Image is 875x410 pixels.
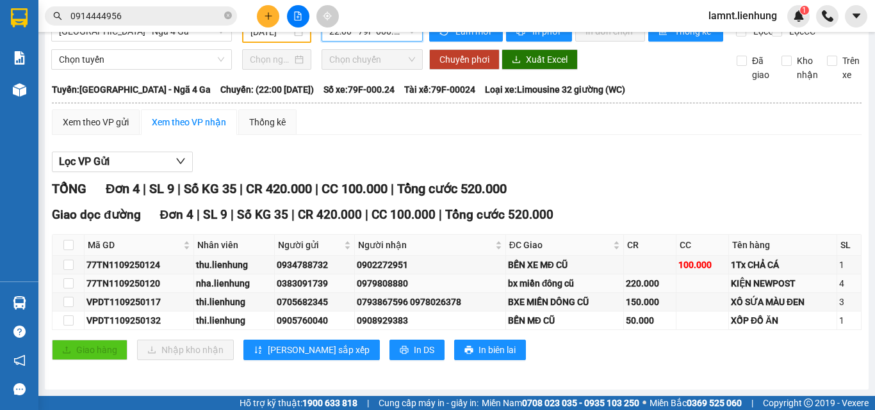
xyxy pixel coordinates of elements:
[357,295,503,309] div: 0793867596 0978026378
[329,50,415,69] span: Chọn chuyến
[106,181,140,196] span: Đơn 4
[143,181,146,196] span: |
[792,54,823,82] span: Kho nhận
[391,181,394,196] span: |
[264,12,273,20] span: plus
[86,295,192,309] div: VPDT1109250117
[85,274,194,293] td: 77TN1109250120
[315,181,318,196] span: |
[731,295,835,309] div: XÔ SỨA MÀU ĐEN
[509,238,611,252] span: ĐC Giao
[52,152,193,172] button: Lọc VP Gửi
[322,181,388,196] span: CC 100.000
[502,49,578,70] button: downloadXuất Excel
[250,25,291,39] input: 11/09/2025
[293,12,302,20] span: file-add
[52,84,211,95] b: Tuyến: [GEOGRAPHIC_DATA] - Ngã 4 Ga
[243,340,380,360] button: sort-ascending[PERSON_NAME] sắp xếp
[88,238,181,252] span: Mã GD
[747,54,774,82] span: Đã giao
[357,276,503,290] div: 0979808880
[240,181,243,196] span: |
[63,115,129,129] div: Xem theo VP gửi
[839,276,858,290] div: 4
[793,10,805,22] img: icon-new-feature
[372,207,436,222] span: CC 100.000
[197,207,200,222] span: |
[220,83,314,97] span: Chuyến: (22:00 [DATE])
[698,8,787,24] span: lamnt.lienhung
[59,50,224,69] span: Chọn tuyến
[485,83,625,97] span: Loại xe: Limousine 32 giường (WC)
[687,398,742,408] strong: 0369 525 060
[298,207,362,222] span: CR 420.000
[11,8,28,28] img: logo-vxr
[86,258,192,272] div: 77TN1109250124
[249,115,286,129] div: Thống kê
[13,51,26,65] img: solution-icon
[278,238,341,252] span: Người gửi
[316,5,339,28] button: aim
[13,326,26,338] span: question-circle
[277,258,352,272] div: 0934788732
[837,235,861,256] th: SL
[676,235,729,256] th: CC
[70,9,222,23] input: Tìm tên, số ĐT hoặc mã đơn
[642,400,646,406] span: ⚪️
[512,55,521,65] span: download
[414,343,434,357] span: In DS
[731,276,835,290] div: KIỆN NEWPOST
[508,276,622,290] div: bx miền đông cũ
[464,345,473,356] span: printer
[389,340,445,360] button: printerIn DS
[445,207,553,222] span: Tổng cước 520.000
[800,6,809,15] sup: 1
[254,345,263,356] span: sort-ascending
[358,238,493,252] span: Người nhận
[277,276,352,290] div: 0383091739
[152,115,226,129] div: Xem theo VP nhận
[160,207,194,222] span: Đơn 4
[357,258,503,272] div: 0902272951
[184,181,236,196] span: Số KG 35
[626,313,674,327] div: 50.000
[302,398,357,408] strong: 1900 633 818
[508,295,622,309] div: BXE MIỀN DÔNG CŨ
[802,6,806,15] span: 1
[367,396,369,410] span: |
[650,396,742,410] span: Miền Bắc
[52,207,141,222] span: Giao dọc đường
[845,5,867,28] button: caret-down
[839,258,858,272] div: 1
[839,295,858,309] div: 3
[508,258,622,272] div: BẾN XE MĐ CŨ
[837,54,865,82] span: Trên xe
[804,398,813,407] span: copyright
[626,295,674,309] div: 150.000
[86,276,192,290] div: 77TN1109250120
[287,5,309,28] button: file-add
[277,313,352,327] div: 0905760040
[149,181,174,196] span: SL 9
[52,340,127,360] button: uploadGiao hàng
[13,354,26,367] span: notification
[53,12,62,20] span: search
[731,258,835,272] div: 1Tx CHẢ CÁ
[59,154,110,170] span: Lọc VP Gửi
[85,256,194,274] td: 77TN1109250124
[196,258,272,272] div: thu.lienhung
[196,295,272,309] div: thi.lienhung
[429,49,500,70] button: Chuyển phơi
[678,258,726,272] div: 100.000
[478,343,516,357] span: In biên lai
[176,156,186,166] span: down
[231,207,234,222] span: |
[626,276,674,290] div: 220.000
[526,52,568,67] span: Xuất Excel
[291,207,295,222] span: |
[52,181,86,196] span: TỔNG
[751,396,753,410] span: |
[323,83,395,97] span: Số xe: 79F-000.24
[13,383,26,395] span: message
[268,343,370,357] span: [PERSON_NAME] sắp xếp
